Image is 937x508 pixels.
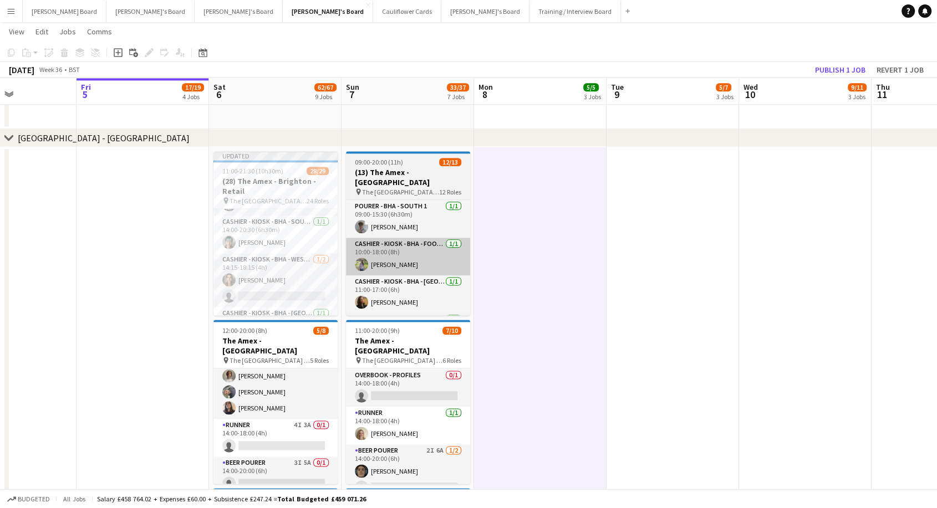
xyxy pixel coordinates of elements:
app-card-role: Cashier - Kiosk - BHA - South 31/114:00-20:30 (6h30m)[PERSON_NAME] [213,215,338,253]
span: All jobs [61,495,88,503]
button: [PERSON_NAME] Board [23,1,106,22]
app-card-role: Runner1/114:00-18:00 (4h)[PERSON_NAME] [346,407,470,444]
span: The [GEOGRAPHIC_DATA] - [GEOGRAPHIC_DATA] [230,356,310,365]
span: Tue [611,82,624,92]
app-card-role: Cashier - Kiosk - BHA - [GEOGRAPHIC_DATA] 31/1 [346,313,470,351]
span: 09:00-20:00 (11h) [355,158,403,166]
span: 17/19 [182,83,204,91]
span: 5 Roles [310,356,329,365]
h3: The Amex - [GEOGRAPHIC_DATA] [213,336,338,356]
span: The [GEOGRAPHIC_DATA] - [GEOGRAPHIC_DATA] [362,188,439,196]
button: Revert 1 job [872,63,928,77]
span: Edit [35,27,48,37]
button: [PERSON_NAME]'s Board [283,1,373,22]
span: The [GEOGRAPHIC_DATA] - [GEOGRAPHIC_DATA] [362,356,442,365]
a: Edit [31,24,53,39]
div: 3 Jobs [584,93,601,101]
span: Sat [213,82,226,92]
span: 24 Roles [307,197,329,205]
app-job-card: 11:00-20:00 (9h)7/10The Amex - [GEOGRAPHIC_DATA] The [GEOGRAPHIC_DATA] - [GEOGRAPHIC_DATA]6 Roles... [346,320,470,484]
app-job-card: Updated11:00-21:30 (10h30m)28/29(28) The Amex - Brighton - Retail The [GEOGRAPHIC_DATA] - [GEOGRA... [213,151,338,315]
span: Total Budgeted £459 071.26 [277,495,366,503]
app-card-role: BEER POURER2I6A1/214:00-20:00 (6h)[PERSON_NAME] [346,444,470,498]
app-card-role: Cashier - Kiosk - BHA - Food Outlets1/110:00-18:00 (8h)[PERSON_NAME] [346,238,470,275]
app-job-card: 09:00-20:00 (11h)12/13(13) The Amex - [GEOGRAPHIC_DATA] The [GEOGRAPHIC_DATA] - [GEOGRAPHIC_DATA]... [346,151,470,315]
span: 6 Roles [442,356,461,365]
div: 3 Jobs [716,93,734,101]
span: 12/13 [439,158,461,166]
span: Week 36 [37,65,64,74]
span: 5/8 [313,326,329,335]
div: Salary £458 764.02 + Expenses £60.00 + Subsistence £247.24 = [97,495,366,503]
span: The [GEOGRAPHIC_DATA] - [GEOGRAPHIC_DATA] [230,197,307,205]
button: Cauliflower Cards [373,1,441,22]
div: [DATE] [9,64,34,75]
a: Jobs [55,24,80,39]
div: 9 Jobs [315,93,336,101]
div: 7 Jobs [447,93,468,101]
span: Mon [478,82,493,92]
div: [GEOGRAPHIC_DATA] - [GEOGRAPHIC_DATA] [18,132,190,143]
app-card-role: BEER POURER3I5A0/114:00-20:00 (6h) [213,456,338,494]
span: 11:00-20:00 (9h) [355,326,400,335]
div: BST [69,65,80,74]
span: Thu [876,82,890,92]
h3: The Amex - [GEOGRAPHIC_DATA] [346,336,470,356]
app-card-role: Overbook - Profiles0/114:00-18:00 (4h) [346,369,470,407]
app-card-role: Cashier - Kiosk - BHA - West Lower 21/214:15-18:15 (4h)[PERSON_NAME] [213,253,338,307]
span: 33/37 [447,83,469,91]
span: Budgeted [18,495,50,503]
span: Fri [81,82,91,92]
button: [PERSON_NAME]'s Board [441,1,529,22]
app-card-role: Overbook - Profiles4/414:00-18:00 (4h)[PERSON_NAME][PERSON_NAME][PERSON_NAME][PERSON_NAME] [213,333,338,419]
button: Budgeted [6,493,52,505]
app-card-role: Pourer - BHA - South 11/109:00-15:30 (6h30m)[PERSON_NAME] [346,200,470,238]
span: 5 [79,88,91,101]
span: 12 Roles [439,188,461,196]
div: Updated [213,151,338,160]
button: Training / Interview Board [529,1,621,22]
span: 9 [609,88,624,101]
span: 7 [344,88,359,101]
button: Publish 1 job [811,63,870,77]
span: 5/5 [583,83,599,91]
span: 5/7 [716,83,731,91]
span: 12:00-20:00 (8h) [222,326,267,335]
span: 8 [477,88,493,101]
span: View [9,27,24,37]
div: 3 Jobs [848,93,866,101]
a: Comms [83,24,116,39]
span: 11 [874,88,890,101]
app-card-role: Runner4I3A0/114:00-18:00 (4h) [213,419,338,456]
span: 11:00-21:30 (10h30m) [222,167,283,175]
h3: (28) The Amex - Brighton - Retail [213,176,338,196]
span: Comms [87,27,112,37]
span: Wed [744,82,758,92]
span: 9/11 [848,83,867,91]
span: 10 [742,88,758,101]
span: 28/29 [307,167,329,175]
span: Sun [346,82,359,92]
span: Jobs [59,27,76,37]
span: 62/67 [314,83,337,91]
span: 7/10 [442,326,461,335]
button: [PERSON_NAME]'s Board [195,1,283,22]
span: 6 [212,88,226,101]
a: View [4,24,29,39]
h3: (13) The Amex - [GEOGRAPHIC_DATA] [346,167,470,187]
app-job-card: 12:00-20:00 (8h)5/8The Amex - [GEOGRAPHIC_DATA] The [GEOGRAPHIC_DATA] - [GEOGRAPHIC_DATA]5 Roles[... [213,320,338,484]
div: 4 Jobs [182,93,203,101]
button: [PERSON_NAME]'s Board [106,1,195,22]
app-card-role: Cashier - Kiosk - BHA - [GEOGRAPHIC_DATA] 31/1 [213,307,338,345]
app-card-role: Cashier - Kiosk - BHA - [GEOGRAPHIC_DATA] 31/111:00-17:00 (6h)[PERSON_NAME] [346,275,470,313]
